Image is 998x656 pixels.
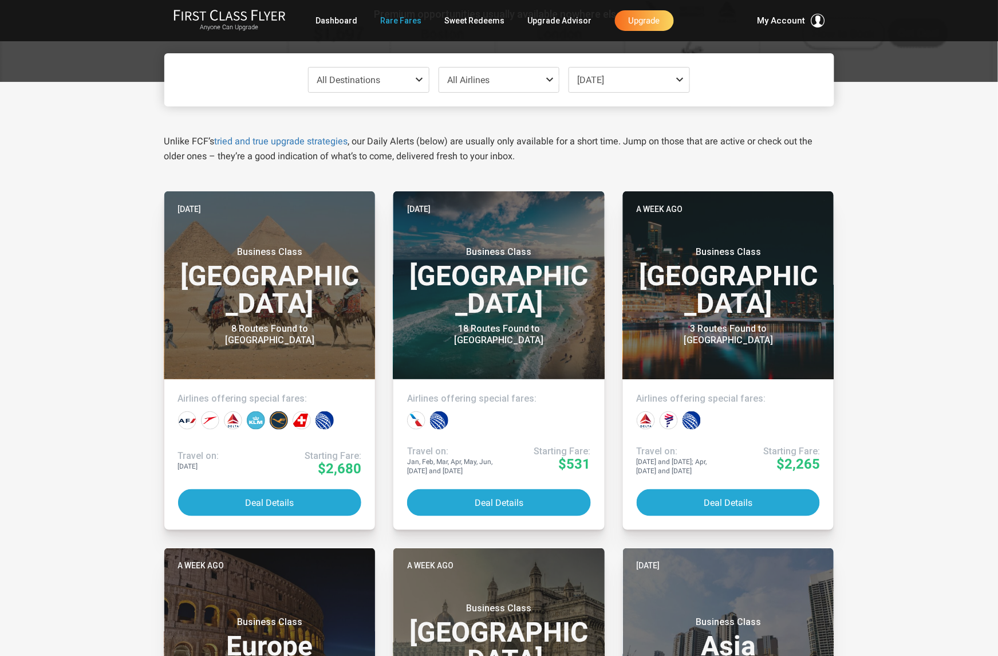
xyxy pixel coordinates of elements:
a: [DATE]Business Class[GEOGRAPHIC_DATA]18 Routes Found to [GEOGRAPHIC_DATA]Airlines offering specia... [393,191,605,530]
div: United [683,411,701,430]
small: Business Class [657,617,800,628]
span: My Account [758,14,806,28]
a: Dashboard [316,10,358,31]
div: Lufthansa [270,411,288,430]
button: Deal Details [178,489,362,516]
p: Unlike FCF’s , our Daily Alerts (below) are usually only available for a short time. Jump on thos... [164,134,834,164]
h4: Airlines offering special fares: [407,393,591,404]
img: First Class Flyer [173,9,286,21]
time: [DATE] [637,560,660,572]
div: 3 Routes Found to [GEOGRAPHIC_DATA] [657,323,800,346]
div: 8 Routes Found to [GEOGRAPHIC_DATA] [198,323,341,346]
time: A week ago [637,203,683,215]
small: Business Class [427,246,570,258]
h3: [GEOGRAPHIC_DATA] [178,246,362,317]
span: [DATE] [578,74,605,85]
small: Anyone Can Upgrade [173,23,286,32]
div: KLM [247,411,265,430]
span: All Destinations [317,74,381,85]
h4: Airlines offering special fares: [178,393,362,404]
div: Air France [178,411,196,430]
a: [DATE]Business Class[GEOGRAPHIC_DATA]8 Routes Found to [GEOGRAPHIC_DATA]Airlines offering special... [164,191,376,530]
div: 18 Routes Found to [GEOGRAPHIC_DATA] [427,323,570,346]
small: Business Class [427,603,570,615]
time: [DATE] [178,203,202,215]
div: Delta Airlines [224,411,242,430]
button: Deal Details [407,489,591,516]
small: Business Class [198,246,341,258]
div: United [315,411,334,430]
a: First Class FlyerAnyone Can Upgrade [173,9,286,32]
button: My Account [758,14,825,28]
time: A week ago [178,560,224,572]
div: Austrian Airlines‎ [201,411,219,430]
a: A week agoBusiness Class[GEOGRAPHIC_DATA]3 Routes Found to [GEOGRAPHIC_DATA]Airlines offering spe... [623,191,834,530]
small: Business Class [198,617,341,628]
small: Business Class [657,246,800,258]
div: Delta Airlines [637,411,655,430]
span: All Airlines [447,74,490,85]
button: Deal Details [637,489,821,516]
h3: [GEOGRAPHIC_DATA] [637,246,821,317]
a: Sweet Redeems [445,10,505,31]
time: [DATE] [407,203,431,215]
a: tried and true upgrade strategies [215,136,348,147]
a: Upgrade Advisor [528,10,592,31]
h3: [GEOGRAPHIC_DATA] [407,246,591,317]
a: Upgrade [615,10,674,31]
a: Rare Fares [381,10,422,31]
div: American Airlines [407,411,425,430]
div: United [430,411,448,430]
time: A week ago [407,560,453,572]
h4: Airlines offering special fares: [637,393,821,404]
div: LATAM [660,411,678,430]
div: Swiss [293,411,311,430]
